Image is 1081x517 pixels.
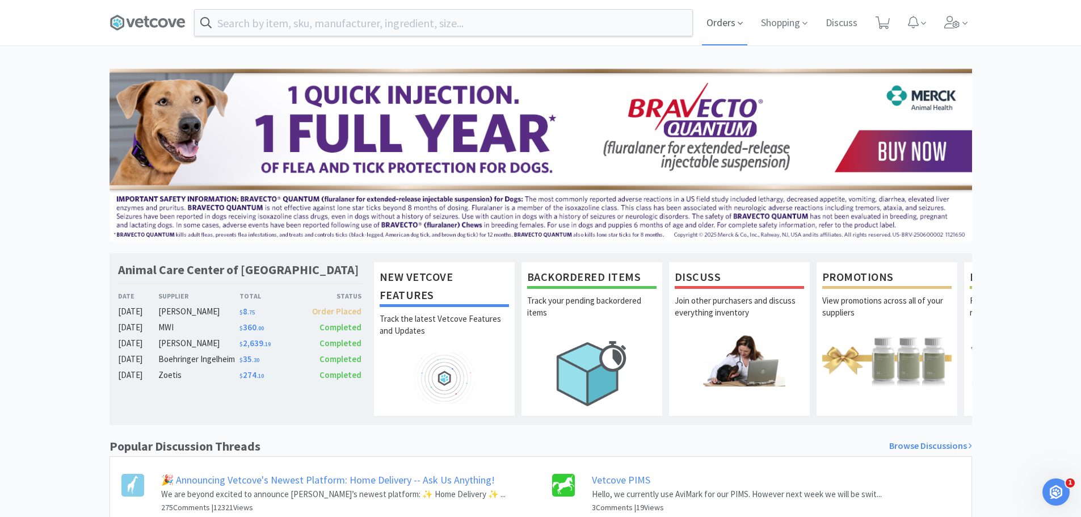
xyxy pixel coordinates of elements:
a: PromotionsView promotions across all of your suppliers [816,262,958,416]
input: Search by item, sku, manufacturer, ingredient, size... [195,10,692,36]
span: 35 [239,354,259,364]
iframe: Intercom live chat [1042,478,1070,506]
h6: 3 Comments | 19 Views [592,501,882,514]
a: [DATE][PERSON_NAME]$8.75Order Placed [118,305,362,318]
a: 🎉 Announcing Vetcove's Newest Platform: Home Delivery -- Ask Us Anything! [161,473,495,486]
div: Date [118,291,159,301]
a: [DATE]Boehringer Ingelheim$35.30Completed [118,352,362,366]
span: $ [239,356,243,364]
span: 274 [239,369,264,380]
img: 3ffb5edee65b4d9ab6d7b0afa510b01f.jpg [110,69,972,241]
a: DiscussJoin other purchasers and discuss everything inventory [668,262,810,416]
div: [DATE] [118,368,159,382]
span: . 30 [252,356,259,364]
a: [DATE]Zoetis$274.10Completed [118,368,362,382]
span: 8 [239,306,255,317]
span: . 19 [263,341,271,348]
span: . 00 [256,325,264,332]
span: Completed [319,354,361,364]
h1: Backordered Items [527,268,657,289]
div: Status [301,291,362,301]
span: $ [239,309,243,316]
span: Completed [319,369,361,380]
h1: Animal Care Center of [GEOGRAPHIC_DATA] [118,262,359,278]
span: Completed [319,322,361,333]
a: Browse Discussions [889,439,972,453]
p: Join other purchasers and discuss everything inventory [675,295,804,334]
h1: Discuss [675,268,804,289]
span: Order Placed [312,306,361,317]
a: New Vetcove FeaturesTrack the latest Vetcove Features and Updates [373,262,515,416]
a: [DATE]MWI$360.00Completed [118,321,362,334]
div: [PERSON_NAME] [158,337,239,350]
p: Track the latest Vetcove Features and Updates [380,313,509,352]
span: $ [239,325,243,332]
span: . 75 [247,309,255,316]
div: Zoetis [158,368,239,382]
a: Backordered ItemsTrack your pending backordered items [521,262,663,416]
span: . 10 [256,372,264,380]
div: Supplier [158,291,239,301]
div: Total [239,291,301,301]
p: View promotions across all of your suppliers [822,295,952,334]
a: [DATE][PERSON_NAME]$2,639.19Completed [118,337,362,350]
div: [DATE] [118,305,159,318]
img: hero_feature_roadmap.png [380,352,509,404]
div: Boehringer Ingelheim [158,352,239,366]
div: [PERSON_NAME] [158,305,239,318]
span: $ [239,341,243,348]
img: hero_discuss.png [675,334,804,386]
span: 1 [1066,478,1075,487]
h6: 275 Comments | 12321 Views [161,501,506,514]
a: Discuss [821,18,862,28]
img: hero_promotions.png [822,334,952,386]
div: [DATE] [118,337,159,350]
div: [DATE] [118,321,159,334]
span: 360 [239,322,264,333]
span: 2,639 [239,338,271,348]
p: We are beyond excited to announce [PERSON_NAME]’s newest platform: ✨ Home Delivery ✨ ... [161,487,506,501]
h1: New Vetcove Features [380,268,509,307]
span: Completed [319,338,361,348]
a: Vetcove PIMS [592,473,650,486]
p: Hello, we currently use AviMark for our PIMS. However next week we will be swit... [592,487,882,501]
span: $ [239,372,243,380]
div: MWI [158,321,239,334]
div: [DATE] [118,352,159,366]
h1: Popular Discussion Threads [110,436,260,456]
h1: Promotions [822,268,952,289]
p: Track your pending backordered items [527,295,657,334]
img: hero_backorders.png [527,334,657,412]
